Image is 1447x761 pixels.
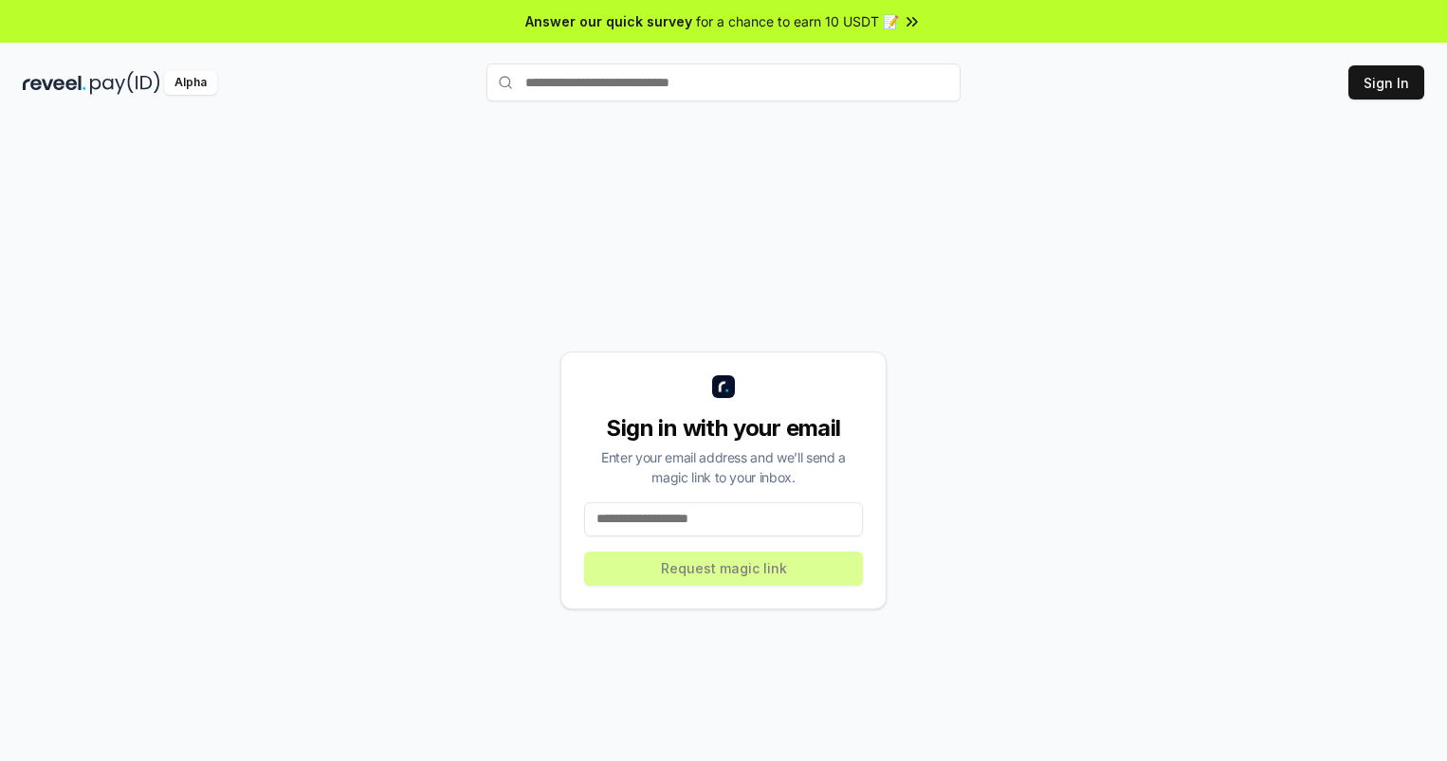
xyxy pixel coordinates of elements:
div: Sign in with your email [584,413,863,444]
img: reveel_dark [23,71,86,95]
img: pay_id [90,71,160,95]
div: Enter your email address and we’ll send a magic link to your inbox. [584,447,863,487]
div: Alpha [164,71,217,95]
img: logo_small [712,375,735,398]
span: for a chance to earn 10 USDT 📝 [696,11,899,31]
button: Sign In [1348,65,1424,100]
span: Answer our quick survey [525,11,692,31]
